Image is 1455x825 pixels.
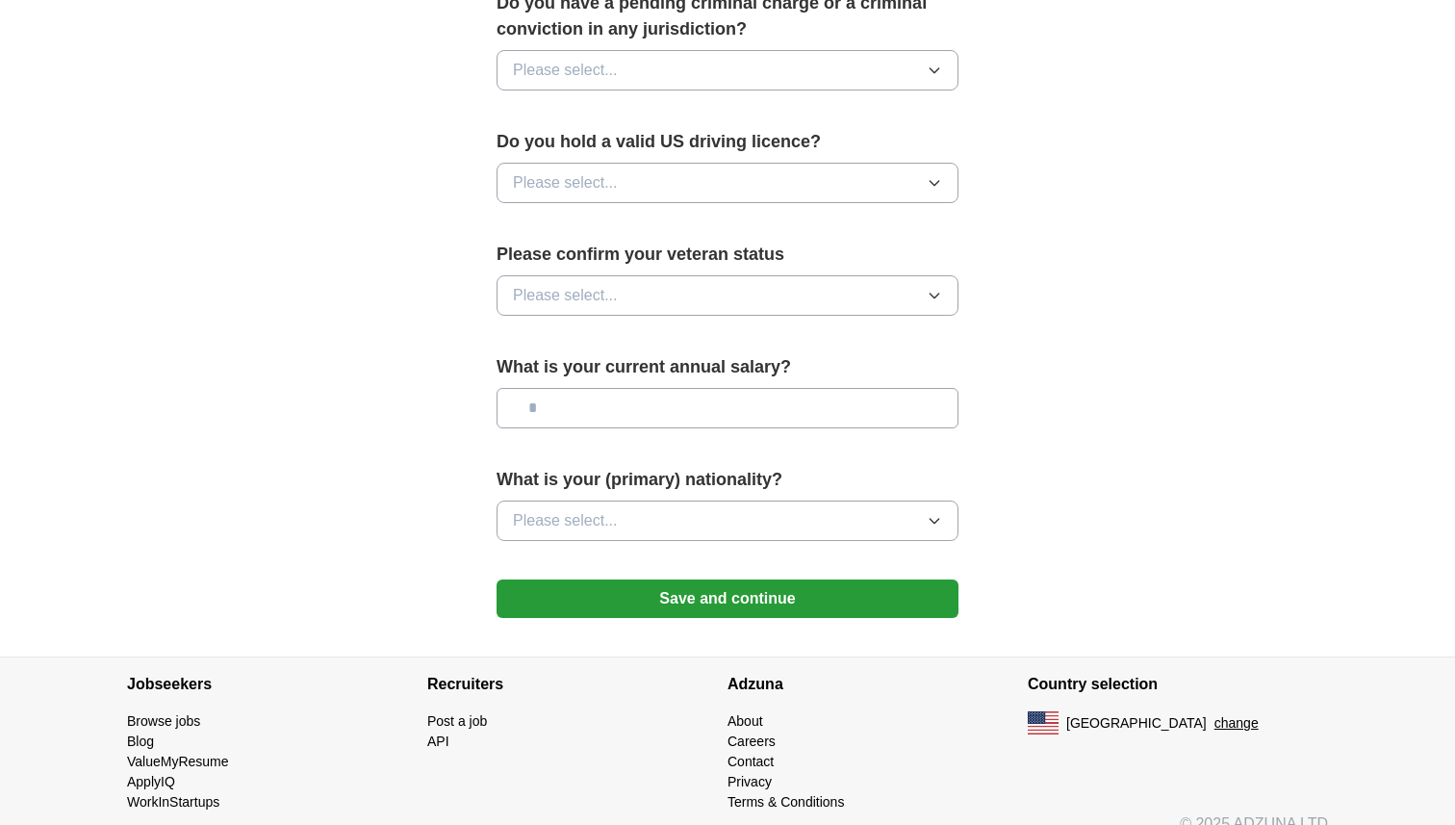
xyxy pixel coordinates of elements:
a: ValueMyResume [127,754,229,769]
a: Terms & Conditions [727,794,844,810]
button: change [1214,713,1259,734]
label: What is your current annual salary? [497,354,958,380]
a: Post a job [427,713,487,729]
span: Please select... [513,284,618,307]
span: [GEOGRAPHIC_DATA] [1066,713,1207,734]
a: WorkInStartups [127,794,219,810]
a: Blog [127,734,154,749]
a: About [727,713,763,729]
label: Please confirm your veteran status [497,242,958,268]
a: API [427,734,449,749]
a: ApplyIQ [127,774,175,789]
button: Please select... [497,163,958,203]
img: US flag [1028,711,1059,735]
label: What is your (primary) nationality? [497,467,958,493]
a: Browse jobs [127,713,200,729]
button: Please select... [497,275,958,316]
a: Privacy [727,774,772,789]
button: Please select... [497,501,958,541]
span: Please select... [513,509,618,532]
span: Please select... [513,59,618,82]
a: Contact [727,754,774,769]
button: Please select... [497,50,958,90]
button: Save and continue [497,580,958,618]
h4: Country selection [1028,657,1328,711]
label: Do you hold a valid US driving licence? [497,129,958,155]
a: Careers [727,734,776,749]
span: Please select... [513,171,618,194]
